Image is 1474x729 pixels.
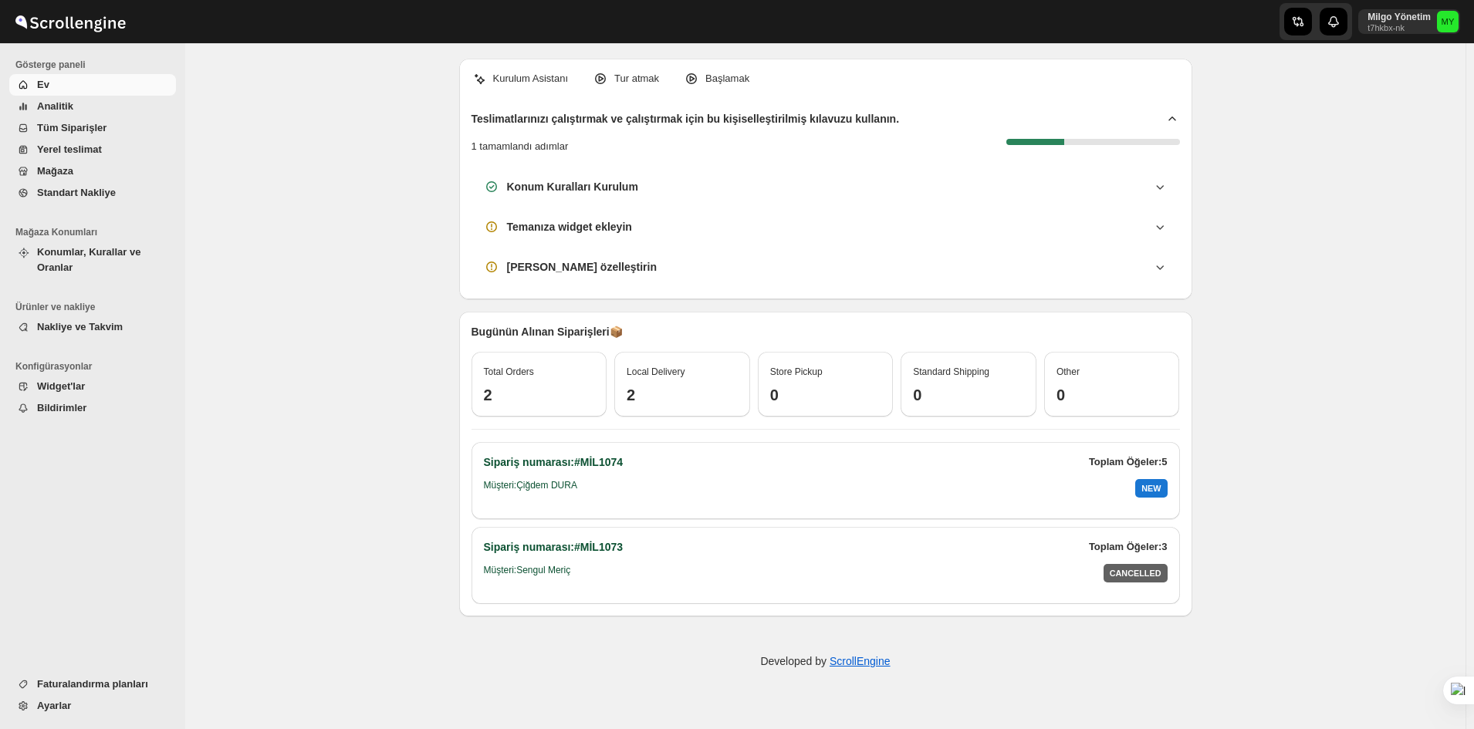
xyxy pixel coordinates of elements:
[1368,11,1431,23] p: Milgo Yönetim
[37,143,102,155] span: Yerel teslimat
[705,71,749,86] p: Başlamak
[9,74,176,96] button: Ev
[484,479,577,498] h6: Müşteri: Çiğdem DURA
[15,301,177,313] span: Ürünler ve nakliye
[15,226,177,238] span: Mağaza Konumları
[760,653,890,669] p: Developed by
[614,71,659,86] p: Tur atmak
[9,397,176,419] button: Bildirimler
[37,79,49,90] span: Ev
[1056,386,1168,404] h3: 0
[507,219,632,235] h3: Temanıza widget ekleyin
[37,700,71,711] span: Ayarlar
[1056,366,1080,377] span: Other
[484,386,595,404] h3: 2
[1358,9,1460,34] button: User menu
[37,402,86,413] span: Bildirimler
[37,246,140,273] span: Konumlar, Kurallar ve Oranlar
[37,678,148,690] span: Faturalandırma planları
[507,259,657,275] h3: [PERSON_NAME] özelleştirin
[9,673,176,695] button: Faturalandırma planları
[913,366,989,377] span: Standard Shipping
[484,366,534,377] span: Total Orders
[1104,564,1168,582] div: CANCELLED
[472,324,1180,339] p: Bugünün Alınan Siparişleri 📦
[9,96,176,117] button: Analitik
[37,187,116,198] span: Standart Nakliye
[37,122,106,133] span: Tüm Siparişler
[9,316,176,338] button: Nakliye ve Takvim
[1368,23,1431,32] p: t7hkbx-nk
[507,179,638,194] h3: Konum Kuralları Kurulum
[15,59,177,71] span: Gösterge paneli
[472,139,569,154] p: 1 tamamlandı adımlar
[770,386,881,404] h3: 0
[15,360,177,373] span: Konfigürasyonlar
[1442,17,1455,26] text: MY
[830,655,891,667] a: ScrollEngine
[1437,11,1459,32] span: Milgo Yönetim
[484,564,571,582] h6: Müşteri: Sengul Meriç
[627,366,685,377] span: Local Delivery
[37,380,85,392] span: Widget'lar
[472,111,900,127] h2: Teslimatlarınızı çalıştırmak ve çalıştırmak için bu kişiselleştirilmiş kılavuzu kullanın.
[37,100,73,112] span: Analitik
[627,386,738,404] h3: 2
[37,321,123,332] span: Nakliye ve Takvim
[12,2,128,41] img: ScrollEngine
[1089,454,1168,470] p: Toplam Öğeler: 5
[9,376,176,397] button: Widget'lar
[913,386,1024,404] h3: 0
[484,454,624,470] h2: Sipariş numarası: #MİL1074
[1135,479,1167,498] div: NEW
[484,539,624,555] h2: Sipariş numarası: #MİL1073
[37,165,73,177] span: Mağaza
[1089,539,1168,555] p: Toplam Öğeler: 3
[770,366,823,377] span: Store Pickup
[9,117,176,139] button: Tüm Siparişler
[493,71,569,86] p: Kurulum Asistanı
[9,695,176,717] button: Ayarlar
[9,241,176,278] button: Konumlar, Kurallar ve Oranlar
